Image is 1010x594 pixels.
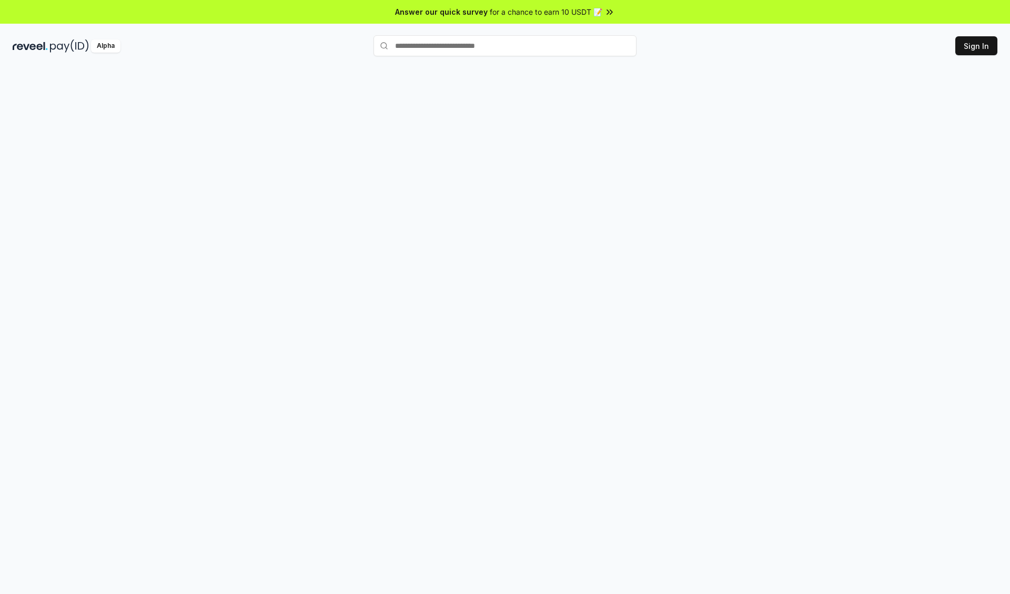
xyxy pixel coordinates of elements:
div: Alpha [91,39,120,53]
img: pay_id [50,39,89,53]
img: reveel_dark [13,39,48,53]
span: for a chance to earn 10 USDT 📝 [490,6,602,17]
button: Sign In [955,36,997,55]
span: Answer our quick survey [395,6,488,17]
